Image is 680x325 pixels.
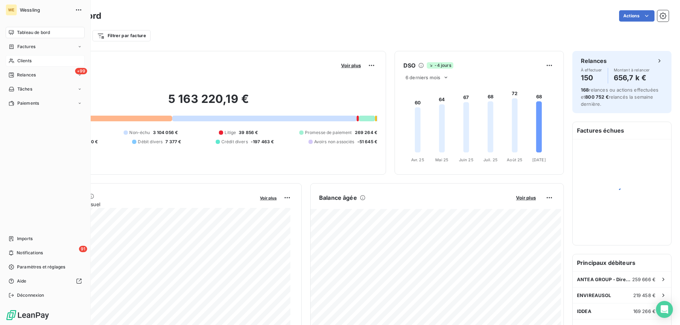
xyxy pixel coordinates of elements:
[633,292,656,298] span: 219 458 €
[17,236,33,242] span: Imports
[40,201,255,208] span: Chiffre d'affaires mensuel
[314,139,355,145] span: Avoirs non associés
[17,250,43,256] span: Notifications
[20,7,71,13] span: Wessling
[225,129,236,136] span: Litige
[532,157,546,162] tspan: [DATE]
[483,157,498,162] tspan: Juil. 25
[355,129,377,136] span: 269 264 €
[75,68,87,74] span: +99
[581,87,589,93] span: 168
[514,195,538,201] button: Voir plus
[632,277,656,282] span: 259 666 €
[129,129,150,136] span: Non-échu
[17,264,65,270] span: Paramètres et réglages
[577,308,591,314] span: IDDEA
[138,139,163,145] span: Débit divers
[251,139,274,145] span: -197 463 €
[221,139,248,145] span: Crédit divers
[656,301,673,318] div: Open Intercom Messenger
[319,193,357,202] h6: Balance âgée
[260,196,277,201] span: Voir plus
[614,72,650,83] h4: 656,7 k €
[581,68,602,72] span: À effectuer
[339,62,363,69] button: Voir plus
[17,86,32,92] span: Tâches
[258,195,279,201] button: Voir plus
[17,29,50,36] span: Tableau de bord
[577,292,611,298] span: ENVIREAUSOL
[585,94,608,100] span: 800 752 €
[573,254,671,271] h6: Principaux débiteurs
[17,43,35,50] span: Factures
[6,275,85,287] a: Aide
[153,129,178,136] span: 3 104 056 €
[40,92,377,113] h2: 5 163 220,19 €
[357,139,377,145] span: -51 645 €
[6,4,17,16] div: WE
[614,68,650,72] span: Montant à relancer
[581,87,658,107] span: relances ou actions effectuées et relancés la semaine dernière.
[305,129,352,136] span: Promesse de paiement
[341,63,361,68] span: Voir plus
[17,58,32,64] span: Clients
[403,61,415,70] h6: DSO
[17,72,36,78] span: Relances
[581,72,602,83] h4: 150
[573,122,671,139] h6: Factures échues
[17,292,44,298] span: Déconnexion
[577,277,632,282] span: ANTEA GROUP - Direction administrat
[411,157,424,162] tspan: Avr. 25
[581,57,607,65] h6: Relances
[507,157,522,162] tspan: Août 25
[92,30,151,41] button: Filtrer par facture
[516,195,536,201] span: Voir plus
[17,100,39,106] span: Paiements
[406,75,440,80] span: 6 derniers mois
[6,309,50,321] img: Logo LeanPay
[619,10,654,22] button: Actions
[239,129,258,136] span: 39 856 €
[633,308,656,314] span: 169 266 €
[459,157,474,162] tspan: Juin 25
[17,278,27,284] span: Aide
[79,246,87,252] span: 91
[435,157,448,162] tspan: Mai 25
[427,62,453,69] span: -4 jours
[165,139,181,145] span: 7 377 €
